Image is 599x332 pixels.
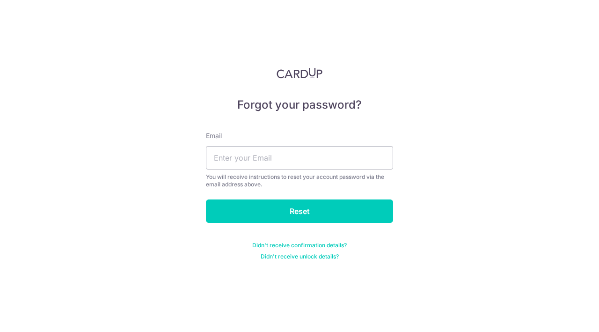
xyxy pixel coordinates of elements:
img: CardUp Logo [277,67,322,79]
input: Reset [206,199,393,223]
a: Didn't receive confirmation details? [252,242,347,249]
h5: Forgot your password? [206,97,393,112]
a: Didn't receive unlock details? [261,253,339,260]
label: Email [206,131,222,140]
div: You will receive instructions to reset your account password via the email address above. [206,173,393,188]
input: Enter your Email [206,146,393,170]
